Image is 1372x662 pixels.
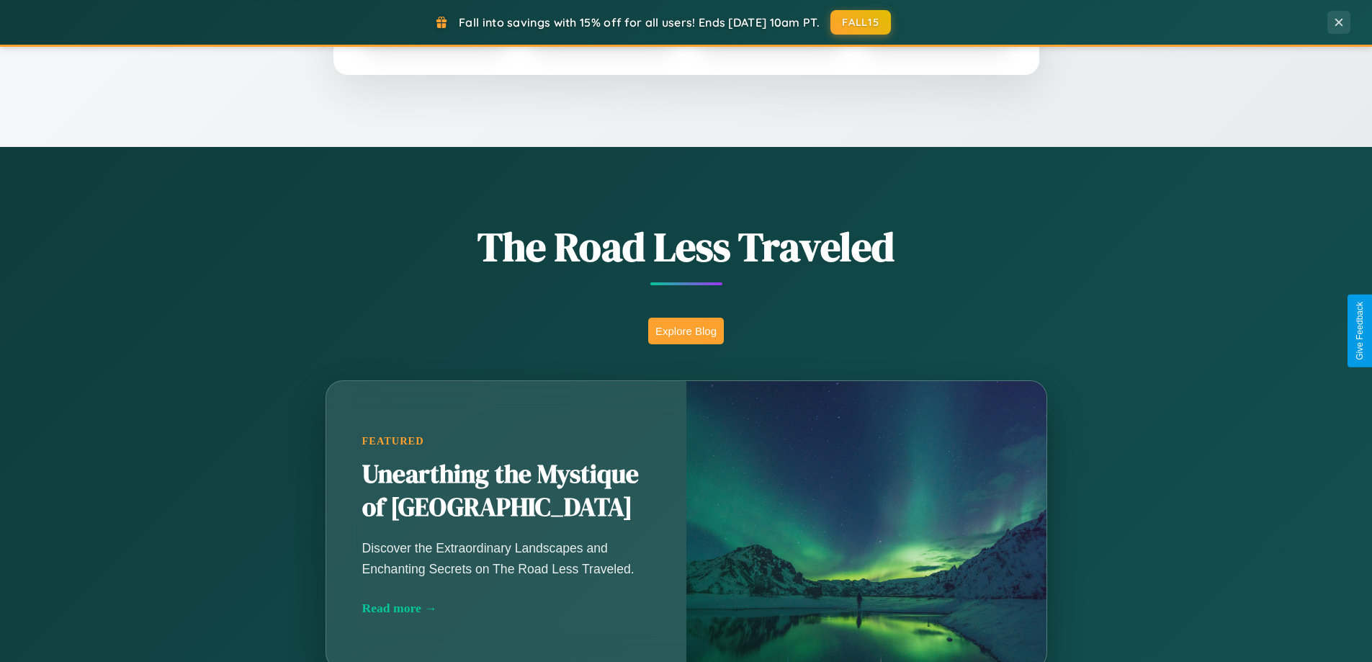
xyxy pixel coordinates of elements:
h2: Unearthing the Mystique of [GEOGRAPHIC_DATA] [362,458,650,524]
div: Give Feedback [1355,302,1365,360]
div: Read more → [362,601,650,616]
button: Explore Blog [648,318,724,344]
button: FALL15 [830,10,891,35]
div: Featured [362,435,650,447]
p: Discover the Extraordinary Landscapes and Enchanting Secrets on The Road Less Traveled. [362,538,650,578]
span: Fall into savings with 15% off for all users! Ends [DATE] 10am PT. [459,15,820,30]
h1: The Road Less Traveled [254,219,1118,274]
